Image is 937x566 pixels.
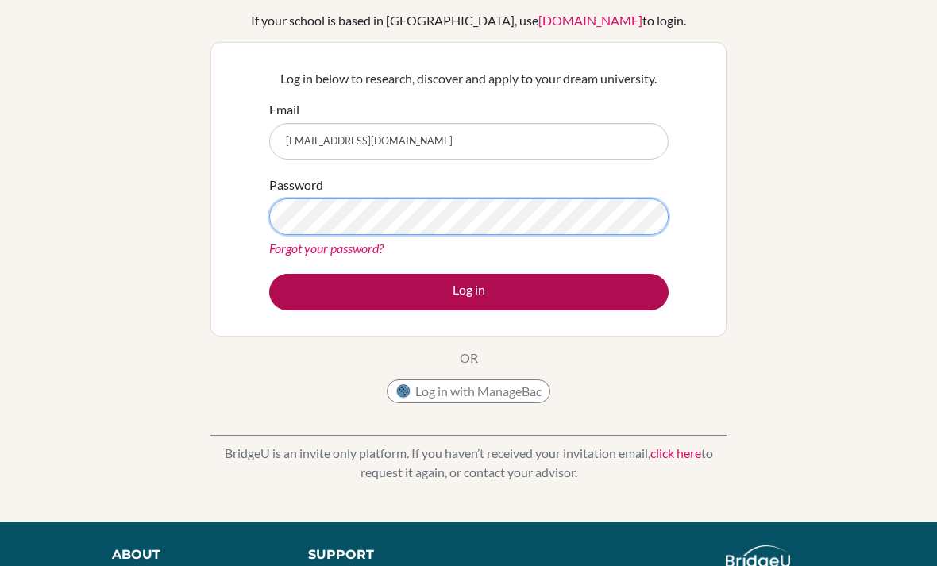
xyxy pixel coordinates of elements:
[251,11,686,30] div: If your school is based in [GEOGRAPHIC_DATA], use to login.
[460,348,478,368] p: OR
[112,545,272,564] div: About
[387,379,550,403] button: Log in with ManageBac
[269,69,669,88] p: Log in below to research, discover and apply to your dream university.
[269,274,669,310] button: Log in
[269,241,384,256] a: Forgot your password?
[538,13,642,28] a: [DOMAIN_NAME]
[210,444,727,482] p: BridgeU is an invite only platform. If you haven’t received your invitation email, to request it ...
[650,445,701,460] a: click here
[269,175,323,194] label: Password
[269,100,299,119] label: Email
[308,545,453,564] div: Support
